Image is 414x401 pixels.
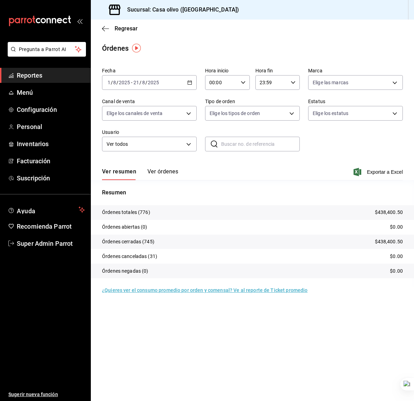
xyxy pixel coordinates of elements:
span: Ver todos [107,141,184,148]
input: ---- [147,80,159,85]
button: open_drawer_menu [77,18,82,24]
label: Usuario [102,130,197,135]
p: $438,400.50 [375,238,403,245]
label: Estatus [308,99,403,104]
span: Sugerir nueva función [8,391,85,398]
label: Tipo de orden [205,99,300,104]
span: Super Admin Parrot [17,239,85,248]
a: ¿Quieres ver el consumo promedio por orden y comensal? Ve al reporte de Ticket promedio [102,287,307,293]
a: Pregunta a Parrot AI [5,51,86,58]
p: $0.00 [390,253,403,260]
p: Órdenes abiertas (0) [102,223,147,231]
label: Fecha [102,68,197,73]
div: navigation tabs [102,168,178,180]
span: Elige los canales de venta [107,110,162,117]
span: Configuración [17,105,85,114]
span: Facturación [17,156,85,166]
span: Menú [17,88,85,97]
label: Marca [308,68,403,73]
span: Elige los tipos de orden [210,110,260,117]
input: -- [113,80,116,85]
span: / [139,80,141,85]
span: Recomienda Parrot [17,222,85,231]
button: Pregunta a Parrot AI [8,42,86,57]
button: Regresar [102,25,138,32]
p: $0.00 [390,267,403,275]
p: $438,400.50 [375,209,403,216]
span: Pregunta a Parrot AI [19,46,75,53]
input: ---- [118,80,130,85]
span: - [131,80,132,85]
input: -- [142,80,145,85]
button: Ver órdenes [147,168,178,180]
span: Elige las marcas [313,79,348,86]
label: Canal de venta [102,99,197,104]
input: Buscar no. de referencia [221,137,300,151]
span: Ayuda [17,206,76,214]
span: Personal [17,122,85,131]
p: $0.00 [390,223,403,231]
span: / [145,80,147,85]
p: Órdenes cerradas (745) [102,238,154,245]
h3: Sucursal: Casa olivo ([GEOGRAPHIC_DATA]) [122,6,239,14]
span: Inventarios [17,139,85,149]
span: / [111,80,113,85]
span: Reportes [17,71,85,80]
span: / [116,80,118,85]
button: Exportar a Excel [355,168,403,176]
span: Regresar [115,25,138,32]
span: Elige los estatus [313,110,348,117]
div: Órdenes [102,43,129,53]
p: Resumen [102,188,403,197]
p: Órdenes totales (776) [102,209,150,216]
img: Tooltip marker [132,44,141,52]
label: Hora fin [255,68,300,73]
p: Órdenes negadas (0) [102,267,148,275]
input: -- [107,80,111,85]
p: Órdenes canceladas (31) [102,253,157,260]
span: Suscripción [17,173,85,183]
label: Hora inicio [205,68,250,73]
input: -- [133,80,139,85]
button: Ver resumen [102,168,136,180]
